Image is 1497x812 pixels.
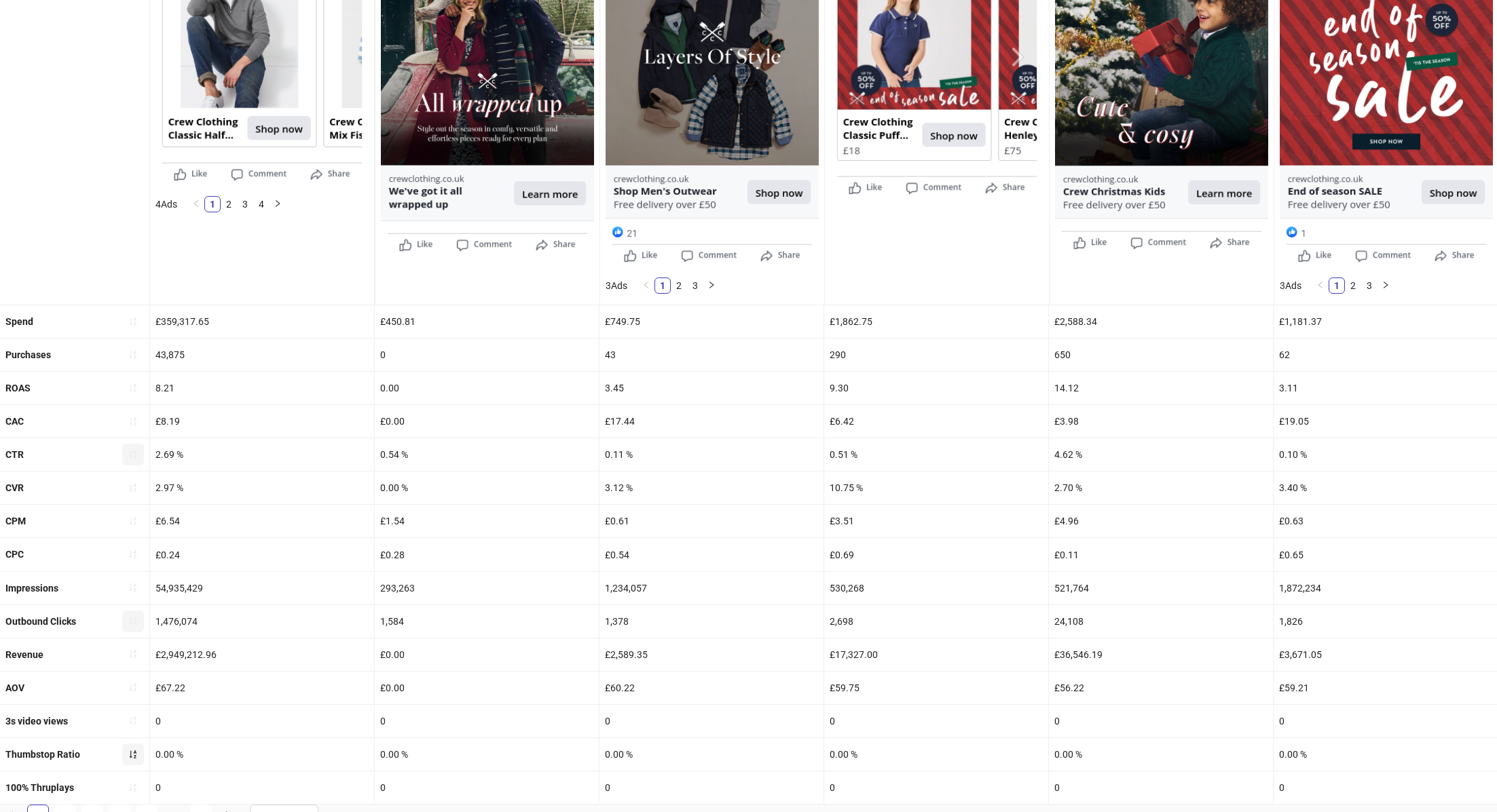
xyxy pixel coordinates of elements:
li: 2 [671,277,687,294]
span: left [192,199,200,208]
div: 54,935,429 [150,572,374,604]
li: Next Page [270,196,286,212]
a: 4 [254,197,269,212]
li: Next Page [703,277,720,294]
span: right [1382,281,1390,289]
b: AOV [5,682,24,693]
div: 0 [824,771,1048,804]
div: 0 [375,705,599,737]
div: 290 [824,339,1048,371]
div: £0.00 [375,672,599,704]
div: 0 [150,771,374,804]
div: £6.42 [824,405,1048,438]
b: 3s video views [5,716,68,727]
b: Revenue [5,649,43,660]
div: 0 [599,705,824,737]
div: £60.22 [599,672,824,704]
div: £17.44 [599,405,824,438]
span: sort-ascending [128,549,138,559]
b: Impressions [5,583,58,594]
div: 1,476,074 [150,605,374,638]
span: sort-ascending [128,750,138,759]
div: £3.51 [824,505,1048,537]
a: 3 [688,278,703,293]
li: 2 [1345,277,1361,294]
div: 0 [375,771,599,804]
button: right [270,196,286,212]
div: 0.11 % [599,438,824,471]
span: right [707,281,716,289]
div: 2,698 [824,605,1048,638]
div: 3.12 % [599,471,824,504]
li: Previous Page [1312,277,1329,294]
span: sort-ascending [128,783,138,792]
span: sort-ascending [128,450,138,459]
b: CTR [5,449,24,460]
b: Outbound Clicks [5,616,76,627]
div: 43,875 [150,339,374,371]
div: 4.62 % [1049,438,1273,471]
span: right [274,199,282,208]
div: 0.51 % [824,438,1048,471]
div: £1,862.75 [824,305,1048,338]
b: ROAS [5,383,31,393]
a: 3 [1362,278,1377,293]
div: £67.22 [150,672,374,704]
li: 3 [1361,277,1378,294]
div: 0.00 % [375,738,599,771]
li: 1 [204,196,221,212]
div: 0.00 % [150,738,374,771]
div: 0.00 % [824,738,1048,771]
li: 2 [221,196,237,212]
div: 521,764 [1049,572,1273,604]
div: £17,327.00 [824,638,1048,671]
b: Purchases [5,349,51,360]
span: 3 Ads [1280,280,1301,291]
b: CPC [5,549,24,560]
div: 2.70 % [1049,471,1273,504]
span: sort-ascending [128,649,138,659]
div: 1,378 [599,605,824,638]
button: left [188,196,204,212]
div: £2,589.35 [599,638,824,671]
span: sort-ascending [128,583,138,592]
div: £59.75 [824,672,1048,704]
div: 293,263 [375,572,599,604]
div: 3.45 [599,372,824,404]
button: left [1312,277,1329,294]
div: 650 [1049,339,1273,371]
a: 2 [221,197,236,212]
div: £2,949,212.96 [150,638,374,671]
span: sort-ascending [128,616,138,625]
div: 0 [150,705,374,737]
b: CPM [5,516,26,526]
b: Spend [5,316,33,327]
div: 0 [599,771,824,804]
li: 3 [687,277,703,294]
div: 10.75 % [824,471,1048,504]
div: £3.98 [1049,405,1273,438]
span: sort-ascending [128,682,138,692]
span: sort-ascending [128,483,138,492]
li: Previous Page [638,277,654,294]
div: 0 [375,339,599,371]
button: right [703,277,720,294]
div: 530,268 [824,572,1048,604]
div: £0.24 [150,538,374,571]
div: 1,234,057 [599,572,824,604]
div: £0.69 [824,538,1048,571]
div: 0.00 % [375,471,599,504]
div: 8.21 [150,372,374,404]
div: £0.61 [599,505,824,537]
div: £749.75 [599,305,824,338]
div: 0.00 % [599,738,824,771]
div: £1.54 [375,505,599,537]
b: CVR [5,482,24,493]
div: £0.11 [1049,538,1273,571]
span: sort-ascending [128,383,138,393]
span: sort-ascending [128,417,138,426]
div: £56.22 [1049,672,1273,704]
button: left [638,277,654,294]
div: £359,317.65 [150,305,374,338]
span: sort-ascending [128,716,138,725]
